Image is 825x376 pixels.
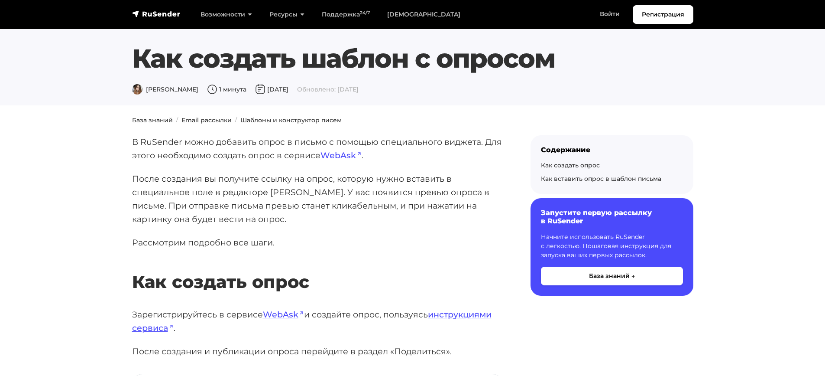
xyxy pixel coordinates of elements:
a: Шаблоны и конструктор писем [240,116,342,124]
a: Как создать опрос [541,161,600,169]
p: После создания вы получите ссылку на опрос, которую нужно вставить в специальное поле в редакторе... [132,172,503,226]
a: инструкциями сервиса [132,309,492,333]
p: После создания и публикации опроса перейдите в раздел «Поделиться». [132,345,503,358]
p: В RuSender можно добавить опрос в письмо с помощью специального виджета. Для этого необходимо соз... [132,135,503,162]
a: Регистрация [633,5,693,24]
img: Дата публикации [255,84,265,95]
a: Поддержка24/7 [313,6,379,23]
p: Рассмотрим подробно все шаги. [132,236,503,249]
img: Время чтения [207,84,217,95]
span: [DATE] [255,85,288,93]
h6: Запустите первую рассылку в RuSender [541,209,683,225]
h2: Как создать опрос [132,246,503,292]
span: Обновлено: [DATE] [297,85,359,93]
a: WebAsk [263,309,304,320]
a: Как вставить опрос в шаблон письма [541,175,661,183]
span: 1 минута [207,85,246,93]
nav: breadcrumb [127,116,699,125]
a: WebAsk [320,150,362,160]
p: Зарегистрируйтесь в сервисе и создайте опрос, пользуясь . [132,308,503,334]
div: Содержание [541,146,683,154]
a: Email рассылки [181,116,232,124]
span: [PERSON_NAME] [132,85,198,93]
a: Запустите первую рассылку в RuSender Начните использовать RuSender с легкостью. Пошаговая инструк... [531,198,693,295]
a: Возможности [192,6,261,23]
a: [DEMOGRAPHIC_DATA] [379,6,469,23]
p: Начните использовать RuSender с легкостью. Пошаговая инструкция для запуска ваших первых рассылок. [541,232,683,260]
img: RuSender [132,10,181,18]
a: Ресурсы [261,6,313,23]
button: База знаний → [541,267,683,285]
a: Войти [591,5,628,23]
sup: 24/7 [360,10,370,16]
h1: Как создать шаблон с опросом [132,43,693,74]
a: База знаний [132,116,173,124]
